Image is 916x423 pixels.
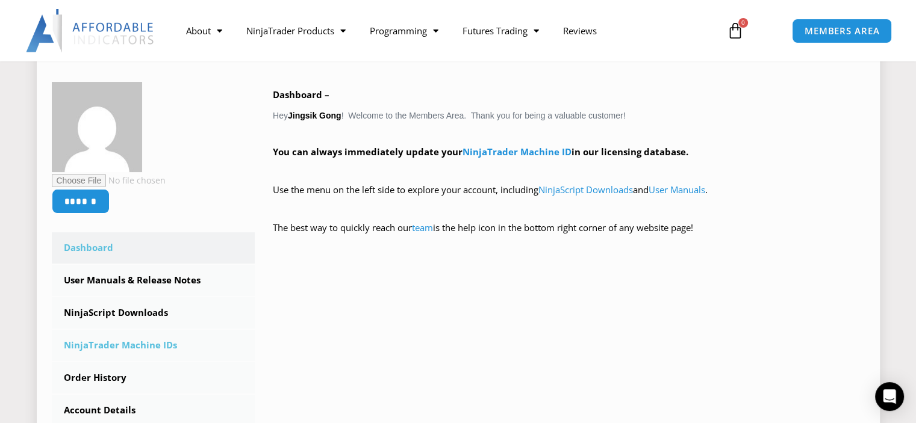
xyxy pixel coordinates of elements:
span: MEMBERS AREA [805,26,880,36]
a: User Manuals & Release Notes [52,265,255,296]
nav: Menu [174,17,715,45]
p: Use the menu on the left side to explore your account, including and . [273,182,865,215]
a: User Manuals [649,184,705,196]
a: NinjaTrader Products [234,17,358,45]
strong: You can always immediately update your in our licensing database. [273,146,688,158]
a: Order History [52,362,255,394]
a: MEMBERS AREA [792,19,893,43]
a: NinjaTrader Machine ID [463,146,572,158]
img: LogoAI | Affordable Indicators – NinjaTrader [26,9,155,52]
span: 0 [738,18,748,28]
img: 3e961ded3c57598c38b75bad42f30339efeb9c3e633a926747af0a11817a7dee [52,82,142,172]
a: NinjaTrader Machine IDs [52,330,255,361]
div: Open Intercom Messenger [875,382,904,411]
a: About [174,17,234,45]
a: Reviews [551,17,609,45]
a: 0 [709,13,762,48]
a: Futures Trading [450,17,551,45]
p: The best way to quickly reach our is the help icon in the bottom right corner of any website page! [273,220,865,253]
a: NinjaScript Downloads [538,184,633,196]
div: Hey ! Welcome to the Members Area. Thank you for being a valuable customer! [273,87,865,253]
strong: Jingsik Gong [288,111,341,120]
b: Dashboard – [273,88,329,100]
a: NinjaScript Downloads [52,297,255,329]
a: team [412,221,433,233]
a: Dashboard [52,232,255,264]
a: Programming [358,17,450,45]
